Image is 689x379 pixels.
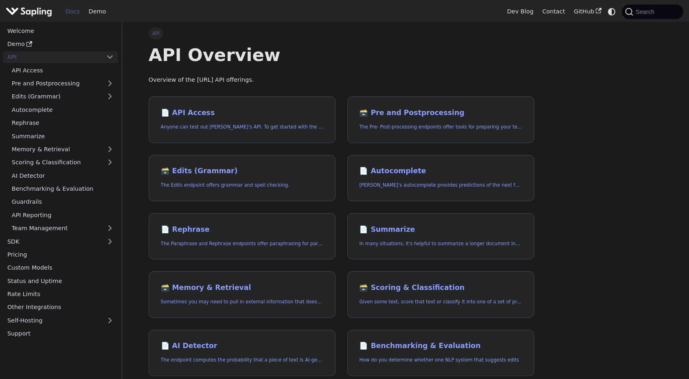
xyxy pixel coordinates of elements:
[7,117,118,129] a: Rephrase
[149,271,336,318] a: 🗃️ Memory & RetrievalSometimes you may need to pull in external information that doesn't fit in t...
[149,28,164,39] span: API
[3,51,102,63] a: API
[61,5,84,18] a: Docs
[347,96,534,143] a: 🗃️ Pre and PostprocessingThe Pre- Post-processing endpoints offer tools for preparing your text d...
[359,109,522,118] h2: Pre and Postprocessing
[359,123,522,131] p: The Pre- Post-processing endpoints offer tools for preparing your text data for ingestation as we...
[161,298,323,306] p: Sometimes you may need to pull in external information that doesn't fit in the context size of an...
[161,283,323,292] h2: Memory & Retrieval
[359,181,522,189] p: Sapling's autocomplete provides predictions of the next few characters or words
[149,330,336,377] a: 📄️ AI DetectorThe endpoint computes the probability that a piece of text is AI-generated,
[347,155,534,202] a: 📄️ Autocomplete[PERSON_NAME]'s autocomplete provides predictions of the next few characters or words
[149,96,336,143] a: 📄️ API AccessAnyone can test out [PERSON_NAME]'s API. To get started with the API, simply:
[7,130,118,142] a: Summarize
[3,25,118,37] a: Welcome
[102,51,118,63] button: Collapse sidebar category 'API'
[7,196,118,208] a: Guardrails
[7,157,118,168] a: Scoring & Classification
[149,155,336,202] a: 🗃️ Edits (Grammar)The Edits endpoint offers grammar and spell checking.
[149,75,534,85] p: Overview of the [URL] API offerings.
[633,9,659,15] span: Search
[7,144,118,155] a: Memory & Retrieval
[84,5,110,18] a: Demo
[7,78,118,89] a: Pre and Postprocessing
[149,44,534,66] h1: API Overview
[347,330,534,377] a: 📄️ Benchmarking & EvaluationHow do you determine whether one NLP system that suggests edits
[569,5,606,18] a: GitHub
[3,314,118,326] a: Self-Hosting
[161,109,323,118] h2: API Access
[359,225,522,234] h2: Summarize
[3,275,118,287] a: Status and Uptime
[6,6,52,17] img: Sapling.ai
[347,271,534,318] a: 🗃️ Scoring & ClassificationGiven some text, score that text or classify it into one of a set of p...
[359,342,522,351] h2: Benchmarking & Evaluation
[7,64,118,76] a: API Access
[359,283,522,292] h2: Scoring & Classification
[7,91,118,102] a: Edits (Grammar)
[3,235,102,247] a: SDK
[359,298,522,306] p: Given some text, score that text or classify it into one of a set of pre-specified categories.
[3,301,118,313] a: Other Integrations
[359,167,522,176] h2: Autocomplete
[149,28,534,39] nav: Breadcrumbs
[7,222,118,234] a: Team Management
[538,5,570,18] a: Contact
[161,167,323,176] h2: Edits (Grammar)
[161,181,323,189] p: The Edits endpoint offers grammar and spell checking.
[7,183,118,195] a: Benchmarking & Evaluation
[149,213,336,260] a: 📄️ RephraseThe Paraphrase and Rephrase endpoints offer paraphrasing for particular styles.
[3,249,118,261] a: Pricing
[7,104,118,115] a: Autocomplete
[3,38,118,50] a: Demo
[3,328,118,340] a: Support
[161,240,323,248] p: The Paraphrase and Rephrase endpoints offer paraphrasing for particular styles.
[102,235,118,247] button: Expand sidebar category 'SDK'
[359,240,522,248] p: In many situations, it's helpful to summarize a longer document into a shorter, more easily diges...
[161,356,323,364] p: The endpoint computes the probability that a piece of text is AI-generated,
[502,5,538,18] a: Dev Blog
[7,209,118,221] a: API Reporting
[359,356,522,364] p: How do you determine whether one NLP system that suggests edits
[161,123,323,131] p: Anyone can test out Sapling's API. To get started with the API, simply:
[347,213,534,260] a: 📄️ SummarizeIn many situations, it's helpful to summarize a longer document into a shorter, more ...
[606,6,618,17] button: Switch between dark and light mode (currently system mode)
[622,4,683,19] button: Search (Command+K)
[161,225,323,234] h2: Rephrase
[7,170,118,181] a: AI Detector
[3,262,118,274] a: Custom Models
[161,342,323,351] h2: AI Detector
[6,6,55,17] a: Sapling.aiSapling.ai
[3,288,118,300] a: Rate Limits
